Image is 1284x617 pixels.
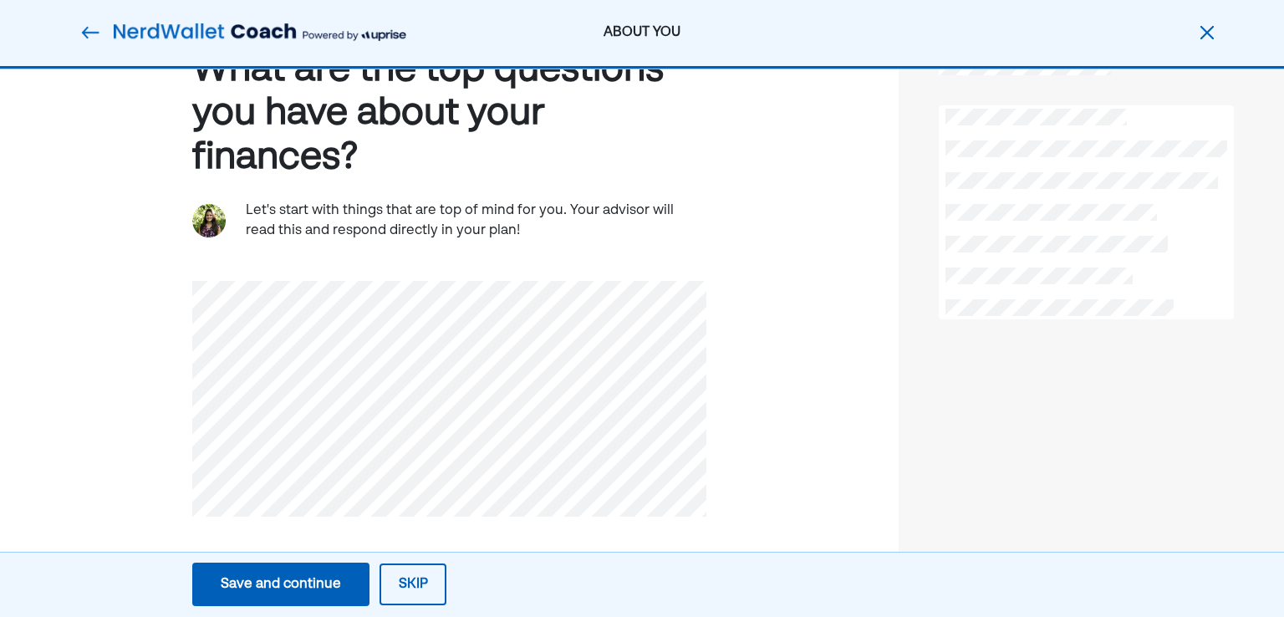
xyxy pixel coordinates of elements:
[192,563,369,606] button: Save and continue
[221,574,341,594] div: Save and continue
[246,201,706,241] div: Let's start with things that are top of mind for you. Your advisor will read this and respond dir...
[192,48,706,181] div: What are the top questions you have about your finances?
[380,563,446,605] button: Skip
[452,23,832,43] div: ABOUT YOU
